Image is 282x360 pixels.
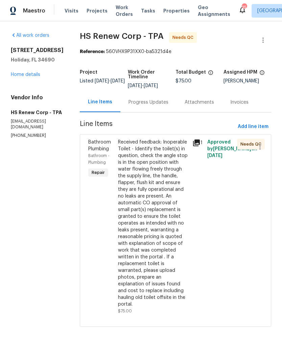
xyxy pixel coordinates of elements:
[242,4,246,11] div: 35
[111,79,125,83] span: [DATE]
[144,83,158,88] span: [DATE]
[238,123,268,131] span: Add line item
[11,109,64,116] h5: HS Renew Corp - TPA
[163,7,190,14] span: Properties
[198,4,230,18] span: Geo Assignments
[192,139,203,147] div: 1
[95,79,125,83] span: -
[240,141,264,148] span: Needs QC
[11,33,49,38] a: All work orders
[80,49,105,54] b: Reference:
[224,70,257,75] h5: Assigned HPM
[185,99,214,106] div: Attachments
[175,70,206,75] h5: Total Budget
[89,169,108,176] span: Repair
[207,140,257,158] span: Approved by [PERSON_NAME] on
[65,7,78,14] span: Visits
[172,34,196,41] span: Needs QC
[224,79,272,83] div: [PERSON_NAME]
[175,79,191,83] span: $75.00
[207,153,222,158] span: [DATE]
[118,139,188,308] div: Received feedback: Inoperable Toilet - Identify the toilet(s) in question, check the angle stop i...
[80,32,164,40] span: HS Renew Corp - TPA
[11,72,40,77] a: Home details
[11,133,64,138] p: [PHONE_NUMBER]
[116,4,133,18] span: Work Orders
[128,83,142,88] span: [DATE]
[259,70,265,79] span: The hpm assigned to this work order.
[118,309,132,313] span: $75.00
[230,99,249,106] div: Invoices
[80,70,97,75] h5: Project
[88,99,112,105] div: Line Items
[88,154,110,164] span: Bathroom - Plumbing
[11,47,64,54] h2: [STREET_ADDRESS]
[87,7,108,14] span: Projects
[128,99,168,106] div: Progress Updates
[235,121,271,133] button: Add line item
[11,119,64,130] p: [EMAIL_ADDRESS][DOMAIN_NAME]
[23,7,45,14] span: Maestro
[80,121,235,133] span: Line Items
[208,70,213,79] span: The total cost of line items that have been proposed by Opendoor. This sum includes line items th...
[80,48,271,55] div: 560VHX9P31XX0-ba5321d4e
[95,79,109,83] span: [DATE]
[128,83,158,88] span: -
[141,8,155,13] span: Tasks
[11,94,64,101] h4: Vendor Info
[128,70,176,79] h5: Work Order Timeline
[80,79,125,83] span: Listed
[88,140,111,151] span: Bathroom Plumbing
[11,56,64,63] h5: Holiday, FL 34690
